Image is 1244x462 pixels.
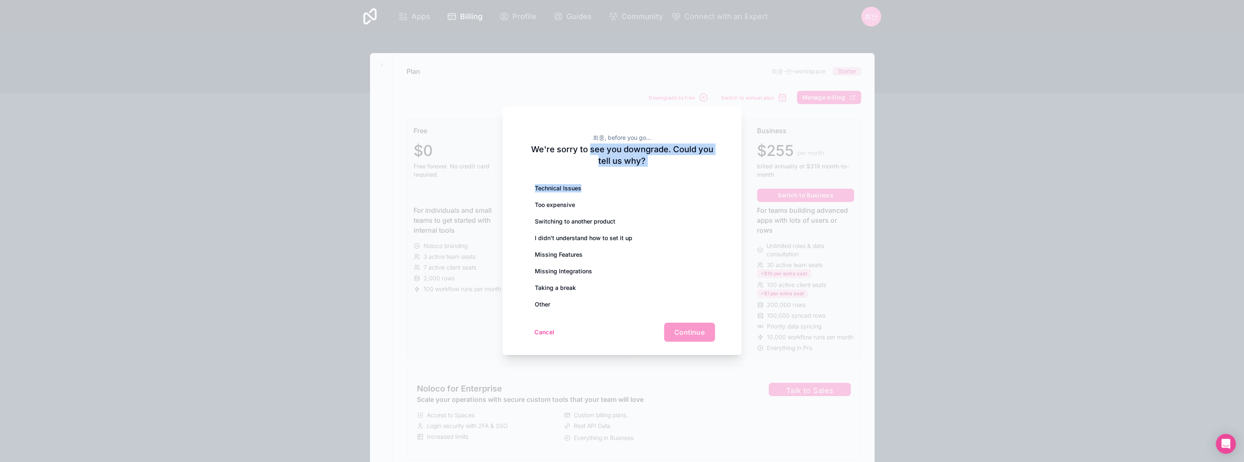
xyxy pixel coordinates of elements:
h2: We're sorry to see you downgrade. Could you tell us why? [529,143,715,167]
div: Taking a break [529,280,715,296]
div: Other [529,296,715,313]
div: Switching to another product [529,213,715,230]
button: Cancel [529,326,560,339]
div: I didn’t understand how to set it up [529,230,715,246]
h2: 희중, before you go... [529,134,715,142]
div: Missing Features [529,246,715,263]
div: Technical Issues [529,180,715,197]
div: Too expensive [529,197,715,213]
div: Missing Integrations [529,263,715,280]
div: Open Intercom Messenger [1216,434,1236,454]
